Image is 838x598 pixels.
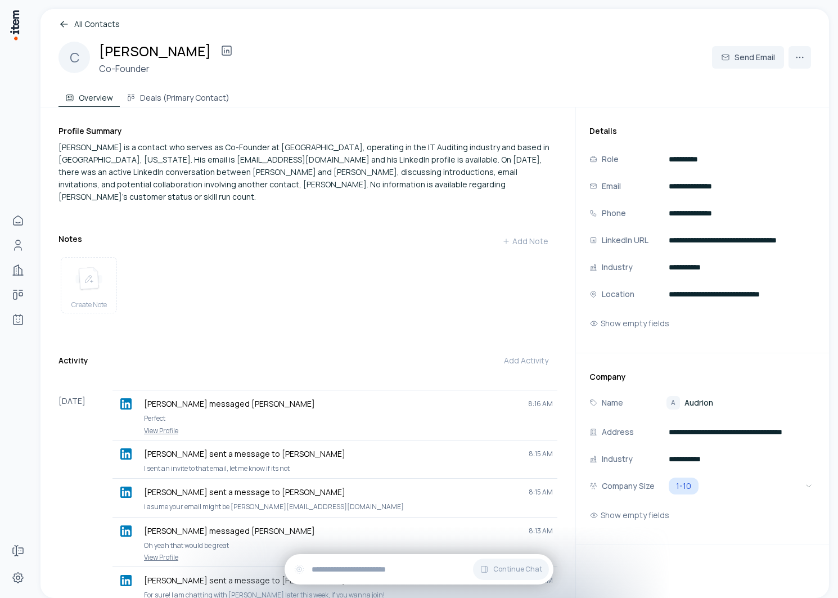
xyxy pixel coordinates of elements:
[602,180,621,192] p: Email
[602,153,619,165] p: Role
[117,426,553,435] a: View Profile
[144,525,520,537] p: [PERSON_NAME] messaged [PERSON_NAME]
[602,480,655,492] p: Company Size
[144,448,520,460] p: [PERSON_NAME] sent a message to [PERSON_NAME]
[144,487,520,498] p: [PERSON_NAME] sent a message to [PERSON_NAME]
[493,565,542,574] span: Continue Chat
[120,575,132,586] img: linkedin logo
[666,396,713,410] a: AAudrion
[589,371,816,383] h3: Company
[602,261,633,273] p: Industry
[589,504,669,527] button: Show empty fields
[529,488,553,497] span: 8:15 AM
[120,448,132,460] img: linkedin logo
[120,398,132,410] img: linkedin logo
[58,233,82,245] h3: Notes
[502,236,548,247] div: Add Note
[735,52,775,63] span: Send Email
[712,46,784,69] button: Send Email
[602,234,648,246] p: LinkedIn URL
[473,559,549,580] button: Continue Chat
[61,257,117,313] button: create noteCreate Note
[528,399,553,408] span: 8:16 AM
[120,84,236,107] button: Deals (Primary Contact)
[789,46,811,69] button: More actions
[117,553,553,562] a: View Profile
[58,18,811,30] a: All Contacts
[144,398,519,410] p: [PERSON_NAME] messaged [PERSON_NAME]
[120,525,132,537] img: linkedin logo
[58,141,557,203] div: [PERSON_NAME] is a contact who serves as Co-Founder at [GEOGRAPHIC_DATA], operating in the IT Aud...
[602,453,633,465] p: Industry
[666,396,680,410] div: A
[493,230,557,253] button: Add Note
[602,207,626,219] p: Phone
[99,62,238,75] h3: Co-Founder
[120,487,132,498] img: linkedin logo
[58,125,557,137] h3: Profile Summary
[58,42,90,73] div: C
[285,554,553,584] div: Continue Chat
[144,463,553,474] p: I sent an invite to that email, let me know if its not
[58,355,88,366] h3: Activity
[9,9,20,41] img: Item Brain Logo
[495,349,557,372] button: Add Activity
[71,300,107,309] span: Create Note
[7,259,29,281] a: Companies
[602,426,634,438] p: Address
[602,397,623,409] p: Name
[144,413,553,424] p: Perfect
[7,566,29,589] a: Settings
[589,312,669,335] button: Show empty fields
[7,539,29,562] a: Forms
[144,575,519,586] p: [PERSON_NAME] sent a message to [PERSON_NAME]
[589,125,816,137] h3: Details
[602,288,634,300] p: Location
[144,501,553,512] p: i asume your email might be [PERSON_NAME][EMAIL_ADDRESS][DOMAIN_NAME]
[7,284,29,306] a: deals
[7,308,29,331] a: Agents
[7,234,29,257] a: Contacts
[75,267,102,291] img: create note
[529,449,553,458] span: 8:15 AM
[58,84,120,107] button: Overview
[7,209,29,232] a: Home
[144,540,553,551] p: Oh yeah that would be great
[99,42,211,60] h2: [PERSON_NAME]
[529,527,553,536] span: 8:13 AM
[684,397,713,408] span: Audrion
